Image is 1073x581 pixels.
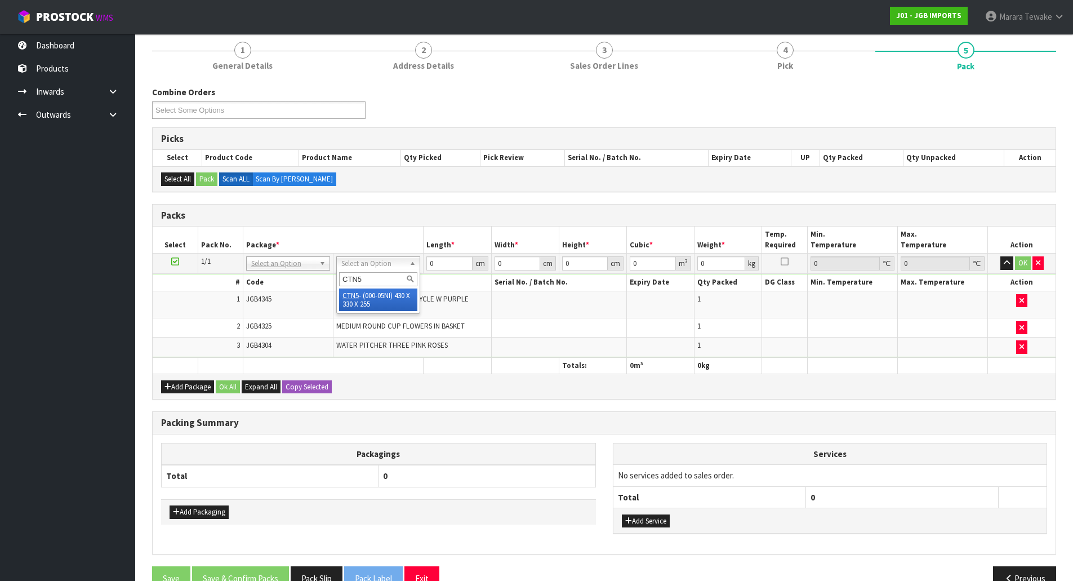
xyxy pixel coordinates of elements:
[424,227,491,253] th: Length
[697,340,701,350] span: 1
[237,294,240,304] span: 1
[613,486,806,508] th: Total
[1015,256,1031,270] button: OK
[161,418,1047,428] h3: Packing Summary
[252,172,336,186] label: Scan By [PERSON_NAME]
[161,172,194,186] button: Select All
[559,227,626,253] th: Height
[697,294,701,304] span: 1
[251,257,315,270] span: Select an Option
[897,227,987,253] th: Max. Temperature
[237,340,240,350] span: 3
[246,340,271,350] span: JGB4304
[807,274,897,291] th: Min. Temperature
[491,274,626,291] th: Serial No. / Batch No.
[570,60,638,72] span: Sales Order Lines
[685,258,688,265] sup: 3
[415,42,432,59] span: 2
[777,60,793,72] span: Pick
[613,443,1047,465] th: Services
[480,150,565,166] th: Pick Review
[630,361,634,370] span: 0
[243,227,424,253] th: Package
[170,505,229,519] button: Add Packaging
[152,86,215,98] label: Combine Orders
[890,7,968,25] a: J01 - JGB IMPORTS
[694,227,762,253] th: Weight
[622,515,670,528] button: Add Service
[153,274,243,291] th: #
[627,357,694,374] th: m³
[880,256,894,270] div: ℃
[1004,150,1056,166] th: Action
[694,274,762,291] th: Qty Packed
[613,465,1047,486] td: No services added to sales order.
[988,274,1056,291] th: Action
[246,321,271,331] span: JGB4325
[336,321,465,331] span: MEDIUM ROUND CUP FLOWERS IN BASKET
[17,10,31,24] img: cube-alt.png
[246,294,271,304] span: JGB4345
[336,340,448,350] span: WATER PITCHER THREE PINK ROSES
[234,42,251,59] span: 1
[897,274,987,291] th: Max. Temperature
[608,256,624,270] div: cm
[596,42,613,59] span: 3
[491,227,559,253] th: Width
[762,227,807,253] th: Temp. Required
[676,256,691,270] div: m
[957,60,974,72] span: Pack
[473,256,488,270] div: cm
[559,357,626,374] th: Totals:
[393,60,454,72] span: Address Details
[820,150,903,166] th: Qty Packed
[999,11,1023,22] span: Marara
[383,471,388,481] span: 0
[401,150,480,166] th: Qty Picked
[627,274,694,291] th: Expiry Date
[245,382,277,392] span: Expand All
[242,380,281,394] button: Expand All
[896,11,961,20] strong: J01 - JGB IMPORTS
[627,227,694,253] th: Cubic
[777,42,794,59] span: 4
[791,150,820,166] th: UP
[202,150,299,166] th: Product Code
[694,357,762,374] th: kg
[1025,11,1052,22] span: Tewake
[201,256,211,266] span: 1/1
[282,380,332,394] button: Copy Selected
[153,150,202,166] th: Select
[96,12,113,23] small: WMS
[807,227,897,253] th: Min. Temperature
[970,256,985,270] div: ℃
[540,256,556,270] div: cm
[333,274,492,291] th: Name
[339,289,417,311] li: - (000-05NI) 430 X 330 X 255
[903,150,1004,166] th: Qty Unpacked
[341,257,405,270] span: Select an Option
[161,134,1047,144] h3: Picks
[709,150,791,166] th: Expiry Date
[153,227,198,253] th: Select
[958,42,974,59] span: 5
[219,172,253,186] label: Scan ALL
[697,361,701,370] span: 0
[745,256,759,270] div: kg
[237,321,240,331] span: 2
[243,274,333,291] th: Code
[342,291,359,300] em: CTN5
[196,172,217,186] button: Pack
[162,443,596,465] th: Packagings
[36,10,94,24] span: ProStock
[565,150,709,166] th: Serial No. / Batch No.
[697,321,701,331] span: 1
[162,465,379,487] th: Total
[161,210,1047,221] h3: Packs
[216,380,240,394] button: Ok All
[198,227,243,253] th: Pack No.
[212,60,273,72] span: General Details
[161,380,214,394] button: Add Package
[988,227,1056,253] th: Action
[811,492,815,503] span: 0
